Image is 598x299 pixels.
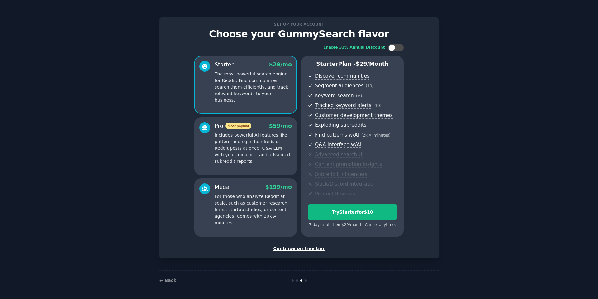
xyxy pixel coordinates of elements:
span: Find patterns w/AI [315,132,359,138]
div: Mega [215,183,230,191]
span: ( 2k AI minutes ) [361,133,391,137]
div: Starter [215,61,234,69]
span: Slack/Discord integration [315,181,377,187]
a: ← Back [159,278,176,283]
div: Continue on free tier [166,245,432,252]
span: $ 59 /mo [269,123,292,129]
div: Pro [215,122,251,130]
span: $ 29 /month [356,61,389,67]
div: 7 days trial, then $ 29 /month . Cancel anytime. [308,222,397,228]
span: ( ∞ ) [356,94,362,98]
span: $ 29 /mo [269,61,292,68]
span: $ 199 /mo [265,184,292,190]
p: The most powerful search engine for Reddit. Find communities, search them efficiently, and track ... [215,71,292,104]
span: Discover communities [315,73,369,80]
span: Tracked keyword alerts [315,102,371,109]
span: Q&A interface w/AI [315,142,361,148]
p: Includes powerful AI features like pattern-finding in hundreds of Reddit posts at once, Q&A LLM w... [215,132,292,165]
span: Keyword search [315,93,354,99]
span: Exploding subreddits [315,122,366,128]
p: For those who analyze Reddit at scale, such as customer research firms, startup studios, or conte... [215,193,292,226]
span: Set up your account [273,21,325,27]
span: Segment audiences [315,83,363,89]
div: Try Starter for $10 [308,209,397,215]
button: TryStarterfor$10 [308,204,397,220]
span: Product Reviews [315,191,355,197]
span: ( 10 ) [373,104,381,108]
span: Advanced search UI [315,152,363,158]
span: Customer development themes [315,112,393,119]
span: Subreddit influencers [315,171,367,178]
p: Choose your GummySearch flavor [166,29,432,40]
span: ( 10 ) [366,84,373,88]
div: Enable 33% Annual Discount [323,45,385,51]
span: most popular [225,123,252,129]
p: Starter Plan - [308,60,397,68]
span: Content promotion insights [315,161,382,168]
